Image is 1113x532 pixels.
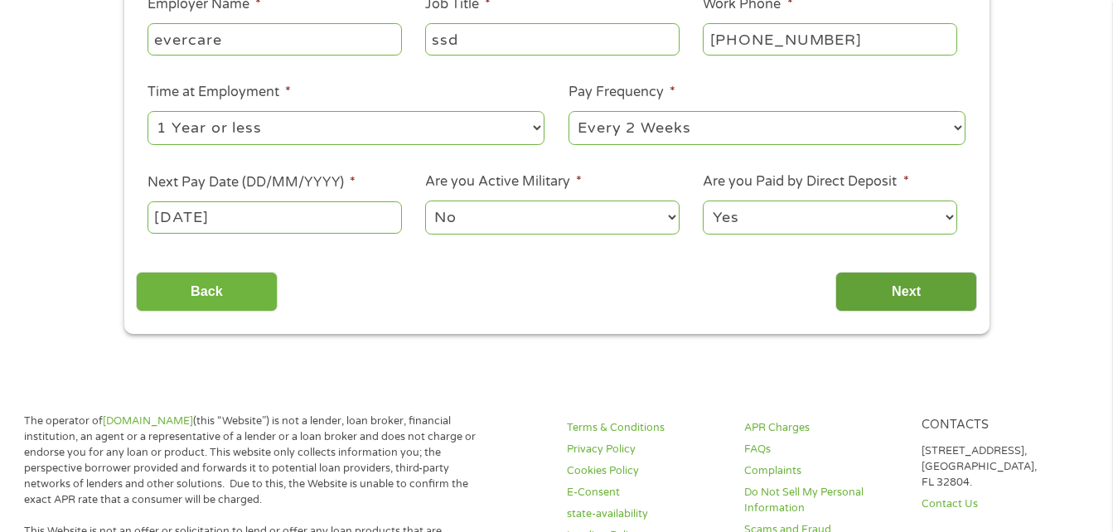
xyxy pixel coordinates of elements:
[103,414,193,428] a: [DOMAIN_NAME]
[425,173,582,191] label: Are you Active Military
[703,173,908,191] label: Are you Paid by Direct Deposit
[148,84,291,101] label: Time at Employment
[567,506,724,522] a: state-availability
[136,272,278,312] input: Back
[922,418,1079,433] h4: Contacts
[567,485,724,501] a: E-Consent
[744,420,902,436] a: APR Charges
[567,463,724,479] a: Cookies Policy
[148,201,401,233] input: Use the arrow keys to pick a date
[744,442,902,457] a: FAQs
[148,174,356,191] label: Next Pay Date (DD/MM/YYYY)
[567,420,724,436] a: Terms & Conditions
[567,442,724,457] a: Privacy Policy
[569,84,675,101] label: Pay Frequency
[703,23,956,55] input: (231) 754-4010
[148,23,401,55] input: Walmart
[835,272,977,312] input: Next
[425,23,679,55] input: Cashier
[922,496,1079,512] a: Contact Us
[744,463,902,479] a: Complaints
[744,485,902,516] a: Do Not Sell My Personal Information
[24,414,482,507] p: The operator of (this “Website”) is not a lender, loan broker, financial institution, an agent or...
[922,443,1079,491] p: [STREET_ADDRESS], [GEOGRAPHIC_DATA], FL 32804.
